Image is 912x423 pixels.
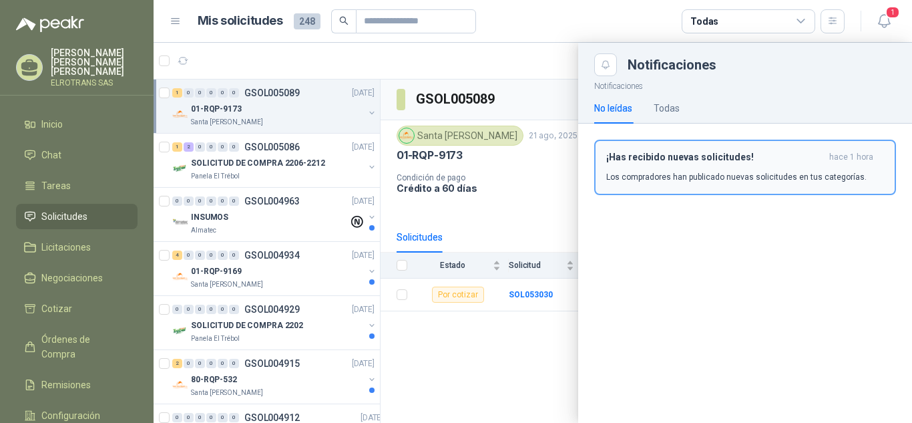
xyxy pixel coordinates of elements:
a: Inicio [16,112,138,137]
p: Notificaciones [578,76,912,93]
p: ELROTRANS SAS [51,79,138,87]
span: Configuración [41,408,100,423]
span: Chat [41,148,61,162]
a: Cotizar [16,296,138,321]
img: Logo peakr [16,16,84,32]
p: [PERSON_NAME] [PERSON_NAME] [PERSON_NAME] [51,48,138,76]
span: Negociaciones [41,271,103,285]
a: Tareas [16,173,138,198]
a: Órdenes de Compra [16,327,138,367]
span: 1 [885,6,900,19]
p: Los compradores han publicado nuevas solicitudes en tus categorías. [606,171,867,183]
span: Órdenes de Compra [41,332,125,362]
div: Todas [654,101,680,116]
span: hace 1 hora [829,152,873,163]
button: 1 [872,9,896,33]
span: search [339,16,349,25]
button: Close [594,53,617,76]
span: Inicio [41,117,63,132]
a: Negociaciones [16,265,138,291]
span: 248 [294,13,320,29]
span: Remisiones [41,378,91,392]
a: Remisiones [16,372,138,398]
a: Chat [16,142,138,168]
h1: Mis solicitudes [198,11,283,31]
span: Cotizar [41,301,72,316]
div: Notificaciones [628,58,896,72]
span: Tareas [41,178,71,193]
div: Todas [690,14,718,29]
span: Solicitudes [41,209,87,224]
div: No leídas [594,101,632,116]
a: Solicitudes [16,204,138,229]
h3: ¡Has recibido nuevas solicitudes! [606,152,824,163]
a: Licitaciones [16,235,138,260]
span: Licitaciones [41,240,91,255]
button: ¡Has recibido nuevas solicitudes!hace 1 hora Los compradores han publicado nuevas solicitudes en ... [594,140,896,195]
